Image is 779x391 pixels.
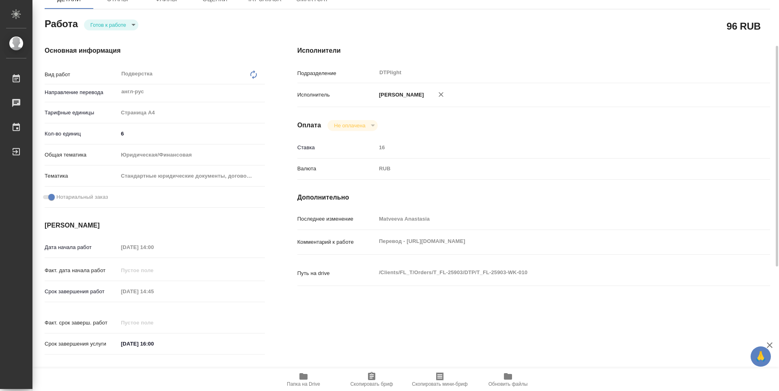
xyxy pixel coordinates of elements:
h4: Основная информация [45,46,265,56]
button: Скопировать мини-бриф [406,368,474,391]
h2: 96 RUB [727,19,761,33]
input: Пустое поле [118,264,189,276]
button: Не оплачена [331,122,368,129]
p: Исполнитель [297,91,376,99]
input: Пустое поле [118,286,189,297]
p: Тарифные единицы [45,109,118,117]
textarea: Перевод - [URL][DOMAIN_NAME] [376,234,731,248]
button: Обновить файлы [474,368,542,391]
p: Факт. дата начала работ [45,266,118,275]
input: ✎ Введи что-нибудь [118,338,189,350]
p: Кол-во единиц [45,130,118,138]
span: 🙏 [754,348,768,365]
p: [PERSON_NAME] [376,91,424,99]
h4: [PERSON_NAME] [45,221,265,230]
div: Стандартные юридические документы, договоры, уставы [118,169,265,183]
input: Пустое поле [376,213,731,225]
span: Скопировать бриф [350,381,393,387]
input: Пустое поле [376,142,731,153]
p: Факт. срок заверш. работ [45,319,118,327]
p: Вид работ [45,71,118,79]
div: Юридическая/Финансовая [118,148,265,162]
div: Готов к работе [327,120,377,131]
input: Пустое поле [118,241,189,253]
div: RUB [376,162,731,176]
input: Пустое поле [118,317,189,329]
div: Страница А4 [118,106,265,120]
button: 🙏 [751,346,771,367]
button: Папка на Drive [269,368,338,391]
span: Папка на Drive [287,381,320,387]
p: Дата начала работ [45,243,118,251]
p: Валюта [297,165,376,173]
p: Ставка [297,144,376,152]
span: Обновить файлы [488,381,528,387]
p: Подразделение [297,69,376,77]
input: ✎ Введи что-нибудь [118,128,265,140]
button: Скопировать бриф [338,368,406,391]
button: Удалить исполнителя [432,86,450,103]
p: Общая тематика [45,151,118,159]
div: Готов к работе [84,19,138,30]
p: Срок завершения работ [45,288,118,296]
p: Направление перевода [45,88,118,97]
span: Нотариальный заказ [56,193,108,201]
p: Тематика [45,172,118,180]
button: Готов к работе [88,21,129,28]
p: Комментарий к работе [297,238,376,246]
span: Скопировать мини-бриф [412,381,467,387]
p: Последнее изменение [297,215,376,223]
textarea: /Clients/FL_T/Orders/T_FL-25903/DTP/T_FL-25903-WK-010 [376,266,731,279]
p: Путь на drive [297,269,376,277]
h4: Оплата [297,120,321,130]
h2: Работа [45,16,78,30]
p: Срок завершения услуги [45,340,118,348]
h4: Дополнительно [297,193,770,202]
h4: Исполнители [297,46,770,56]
